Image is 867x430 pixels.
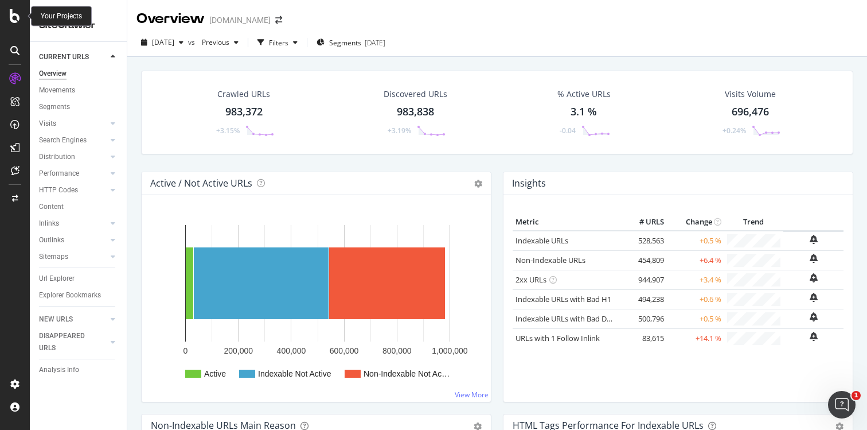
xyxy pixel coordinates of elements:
[39,118,56,130] div: Visits
[365,38,385,48] div: [DATE]
[621,270,667,289] td: 944,907
[225,104,263,119] div: 983,372
[810,235,818,244] div: bell-plus
[39,251,68,263] div: Sitemaps
[397,104,434,119] div: 983,838
[39,330,97,354] div: DISAPPEARED URLS
[621,328,667,348] td: 83,615
[39,84,75,96] div: Movements
[512,176,546,191] h4: Insights
[39,313,73,326] div: NEW URLS
[515,333,600,343] a: URLs with 1 Follow Inlink
[183,346,188,355] text: 0
[258,369,331,378] text: Indexable Not Active
[39,313,107,326] a: NEW URLS
[39,101,119,113] a: Segments
[269,38,288,48] div: Filters
[197,37,229,47] span: Previous
[41,11,82,21] div: Your Projects
[667,289,724,309] td: +0.6 %
[725,88,776,100] div: Visits Volume
[560,126,576,135] div: -0.04
[474,180,482,188] i: Options
[151,214,482,393] div: A chart.
[667,250,724,270] td: +6.4 %
[209,14,271,26] div: [DOMAIN_NAME]
[39,84,119,96] a: Movements
[621,309,667,328] td: 500,796
[39,68,67,80] div: Overview
[667,309,724,328] td: +0.5 %
[330,346,359,355] text: 600,000
[329,38,361,48] span: Segments
[39,151,75,163] div: Distribution
[312,33,390,52] button: Segments[DATE]
[188,37,197,47] span: vs
[810,332,818,341] div: bell-plus
[557,88,611,100] div: % Active URLs
[217,88,270,100] div: Crawled URLs
[39,234,107,246] a: Outlinks
[39,68,119,80] a: Overview
[621,214,667,231] th: # URLS
[515,294,611,304] a: Indexable URLs with Bad H1
[432,346,467,355] text: 1,000,000
[39,251,107,263] a: Sitemaps
[515,313,641,324] a: Indexable URLs with Bad Description
[152,37,174,47] span: 2025 Aug. 7th
[621,231,667,251] td: 528,563
[810,312,818,321] div: bell-plus
[39,218,107,230] a: Inlinks
[732,104,769,119] div: 696,476
[39,218,59,230] div: Inlinks
[39,101,70,113] div: Segments
[382,346,412,355] text: 800,000
[39,118,107,130] a: Visits
[39,273,119,285] a: Url Explorer
[667,328,724,348] td: +14.1 %
[515,274,546,285] a: 2xx URLs
[224,346,253,355] text: 200,000
[216,126,240,135] div: +3.15%
[810,254,818,263] div: bell-plus
[136,33,188,52] button: [DATE]
[39,234,64,246] div: Outlinks
[667,231,724,251] td: +0.5 %
[810,273,818,282] div: bell-plus
[571,104,597,119] div: 3.1 %
[136,9,205,29] div: Overview
[39,51,107,63] a: CURRENT URLS
[39,201,64,213] div: Content
[513,214,621,231] th: Metric
[275,16,282,24] div: arrow-right-arrow-left
[39,184,78,196] div: HTTP Codes
[384,88,447,100] div: Discovered URLs
[39,134,87,146] div: Search Engines
[39,201,119,213] a: Content
[515,235,568,246] a: Indexable URLs
[621,250,667,270] td: 454,809
[253,33,302,52] button: Filters
[810,293,818,302] div: bell-plus
[39,51,89,63] div: CURRENT URLS
[39,330,107,354] a: DISAPPEARED URLS
[455,390,489,400] a: View More
[150,176,252,191] h4: Active / Not Active URLs
[39,289,101,301] div: Explorer Bookmarks
[39,273,75,285] div: Url Explorer
[204,369,226,378] text: Active
[364,369,450,378] text: Non-Indexable Not Ac…
[724,214,783,231] th: Trend
[852,391,861,400] span: 1
[39,168,107,180] a: Performance
[388,126,411,135] div: +3.19%
[39,151,107,163] a: Distribution
[515,255,585,265] a: Non-Indexable URLs
[39,134,107,146] a: Search Engines
[39,289,119,301] a: Explorer Bookmarks
[667,270,724,289] td: +3.4 %
[277,346,306,355] text: 400,000
[667,214,724,231] th: Change
[39,168,79,180] div: Performance
[39,364,119,376] a: Analysis Info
